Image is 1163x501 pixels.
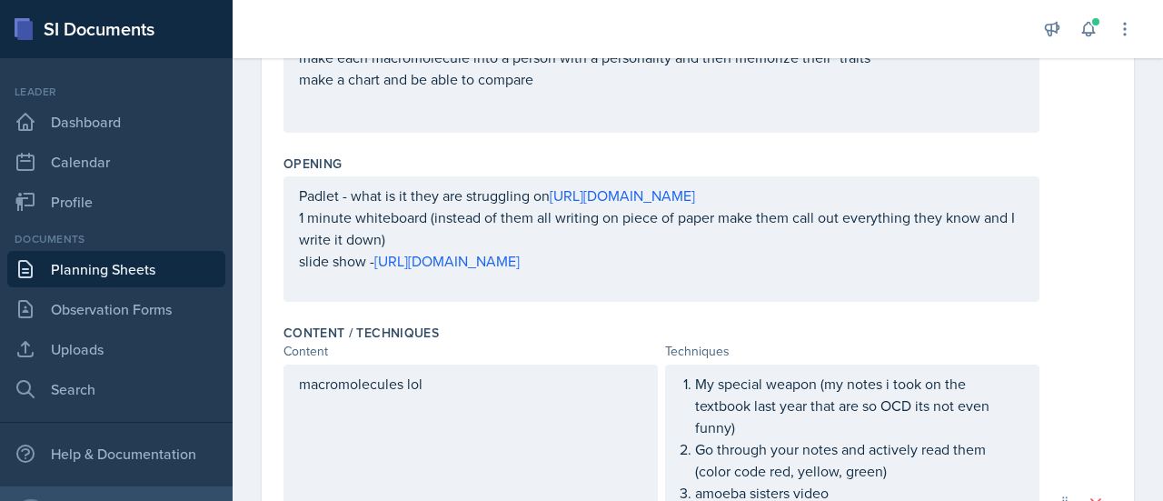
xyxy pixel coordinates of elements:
[7,84,225,100] div: Leader
[7,436,225,472] div: Help & Documentation
[283,155,342,173] label: Opening
[665,342,1039,361] div: Techniques
[283,324,439,342] label: Content / Techniques
[7,104,225,140] a: Dashboard
[299,373,642,395] p: macromolecules lol
[283,342,658,361] div: Content
[7,331,225,367] a: Uploads
[374,251,520,271] a: [URL][DOMAIN_NAME]
[299,250,1024,272] p: slide show -
[7,251,225,287] a: Planning Sheets
[7,184,225,220] a: Profile
[7,371,225,407] a: Search
[299,68,1024,90] p: make a chart and be able to compare
[299,185,1024,206] p: Padlet - what is it they are struggling on
[695,373,1024,438] p: My special weapon (my notes i took on the textbook last year that are so OCD its not even funny)
[7,144,225,180] a: Calendar
[7,291,225,327] a: Observation Forms
[550,185,695,205] a: [URL][DOMAIN_NAME]
[695,438,1024,482] p: Go through your notes and actively read them (color code red, yellow, green)
[299,206,1024,250] p: 1 minute whiteboard (instead of them all writing on piece of paper make them call out everything ...
[7,231,225,247] div: Documents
